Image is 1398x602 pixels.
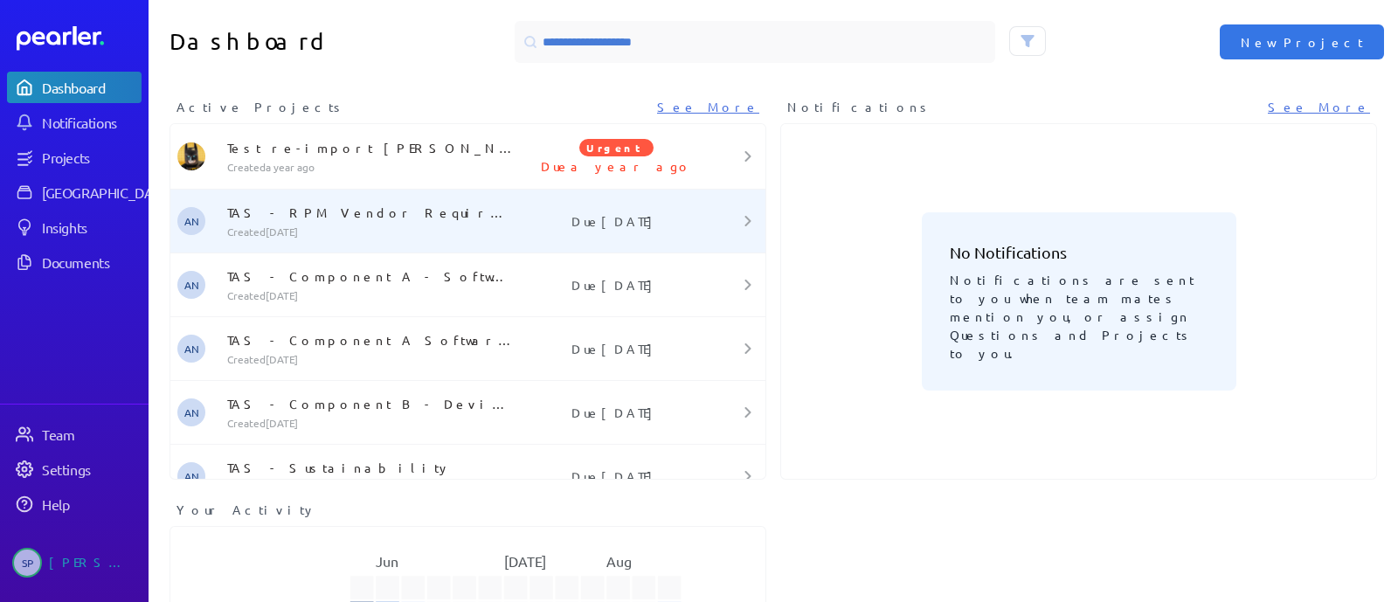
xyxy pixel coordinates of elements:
span: Active Projects [176,98,346,116]
div: Dashboard [42,79,140,96]
a: See More [1268,98,1370,116]
p: TAS - Component A - Software Functional [227,267,518,285]
p: Test re-import [PERSON_NAME] [227,139,518,156]
a: Insights [7,211,142,243]
p: Created a year ago [227,160,518,174]
p: Due [DATE] [517,467,716,485]
p: Created [DATE] [227,352,518,366]
p: Due [DATE] [517,212,716,230]
h3: No Notifications [950,240,1208,264]
div: Team [42,426,140,443]
span: Adam Nabali [177,462,205,490]
span: Your Activity [176,501,317,519]
div: Notifications [42,114,140,131]
a: Projects [7,142,142,173]
span: Notifications [787,98,932,116]
text: [DATE] [504,552,546,570]
div: [GEOGRAPHIC_DATA] [42,183,172,201]
p: TAS - Sustainability [227,459,518,476]
p: TAS - Component B - Devices [227,395,518,412]
p: Created [DATE] [227,225,518,239]
div: [PERSON_NAME] [49,548,136,578]
a: SP[PERSON_NAME] [7,541,142,585]
a: Dashboard [17,26,142,51]
h1: Dashboard [170,21,461,63]
a: Team [7,419,142,450]
a: See More [657,98,759,116]
div: Projects [42,149,140,166]
p: Due [DATE] [517,276,716,294]
a: [GEOGRAPHIC_DATA] [7,176,142,208]
span: Adam Nabali [177,398,205,426]
p: Notifications are sent to you when team mates mention you, or assign Questions and Projects to you. [950,264,1208,363]
span: Adam Nabali [177,207,205,235]
a: Settings [7,453,142,485]
span: Sarah Pendlebury [12,548,42,578]
a: Dashboard [7,72,142,103]
img: Tung Nguyen [177,142,205,170]
span: New Project [1241,33,1363,51]
div: Settings [42,460,140,478]
div: Help [42,495,140,513]
div: Insights [42,218,140,236]
a: Notifications [7,107,142,138]
p: Created [DATE] [227,288,518,302]
text: Jun [376,552,398,570]
span: Urgent [579,139,654,156]
p: Due [DATE] [517,404,716,421]
a: Help [7,488,142,520]
span: Adam Nabali [177,271,205,299]
p: Created [DATE] [227,416,518,430]
button: New Project [1220,24,1384,59]
span: Adam Nabali [177,335,205,363]
p: TAS - Component A Software Technical [227,331,518,349]
p: Due [DATE] [517,340,716,357]
text: Aug [606,552,632,570]
a: Documents [7,246,142,278]
p: Due a year ago [517,157,716,175]
p: TAS - RPM Vendor Requirements [227,204,518,221]
div: Documents [42,253,140,271]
